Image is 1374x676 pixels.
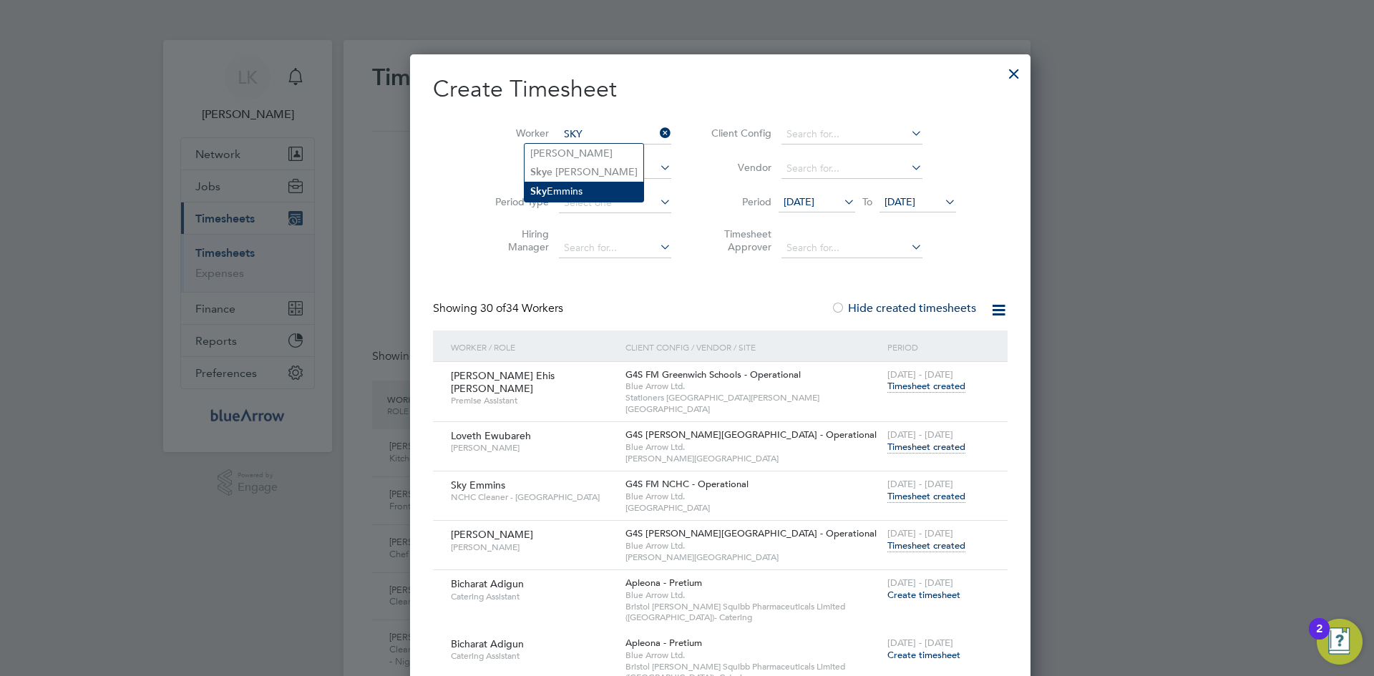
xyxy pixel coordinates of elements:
span: [DATE] - [DATE] [887,577,953,589]
span: [DATE] [784,195,814,208]
span: Timesheet created [887,539,965,552]
label: Period Type [484,195,549,208]
span: Sky Emmins [451,479,505,491]
span: Apleona - Pretium [625,577,702,589]
input: Search for... [781,159,922,179]
span: G4S [PERSON_NAME][GEOGRAPHIC_DATA] - Operational [625,428,877,441]
div: Showing [433,301,566,316]
span: [PERSON_NAME] [451,442,615,454]
span: Bicharat Adigun [451,577,524,590]
span: Stationers [GEOGRAPHIC_DATA][PERSON_NAME] [GEOGRAPHIC_DATA] [625,392,880,414]
span: [DATE] - [DATE] [887,368,953,381]
span: Bristol [PERSON_NAME] Squibb Pharmaceuticals Limited ([GEOGRAPHIC_DATA])- Catering [625,601,880,623]
b: Sky [530,185,547,197]
label: Hiring Manager [484,227,549,253]
span: Premise Assistant [451,395,615,406]
span: Bicharat Adigun [451,637,524,650]
li: e [PERSON_NAME] [525,162,643,182]
span: Loveth Ewubareh [451,429,531,442]
label: Period [707,195,771,208]
span: Apleona - Pretium [625,637,702,649]
span: G4S FM Greenwich Schools - Operational [625,368,801,381]
span: Blue Arrow Ltd. [625,540,880,552]
span: [DATE] - [DATE] [887,637,953,649]
span: Catering Assistant [451,591,615,602]
span: [PERSON_NAME] Ehis [PERSON_NAME] [451,369,555,395]
h2: Create Timesheet [433,74,1008,104]
span: Create timesheet [887,589,960,601]
span: [DATE] - [DATE] [887,428,953,441]
span: [PERSON_NAME][GEOGRAPHIC_DATA] [625,552,880,563]
label: Client Config [707,127,771,139]
span: Timesheet created [887,380,965,393]
span: Blue Arrow Ltd. [625,441,880,453]
label: Hide created timesheets [831,301,976,315]
input: Search for... [559,124,671,144]
button: Open Resource Center, 2 new notifications [1317,619,1363,665]
div: Worker / Role [447,330,622,363]
span: Blue Arrow Ltd. [625,589,880,601]
span: 30 of [480,301,506,315]
div: 2 [1316,629,1322,647]
b: Sky [530,166,547,178]
span: Blue Arrow Ltd. [625,650,880,661]
span: Blue Arrow Ltd. [625,491,880,502]
div: Client Config / Vendor / Site [622,330,884,363]
span: [PERSON_NAME] [451,528,533,541]
li: [PERSON_NAME] [525,144,643,162]
label: Timesheet Approver [707,227,771,253]
span: [DATE] [885,195,915,208]
span: Catering Assistant [451,650,615,662]
input: Select one [559,193,671,213]
label: Site [484,161,549,174]
label: Vendor [707,161,771,174]
span: Timesheet created [887,441,965,454]
input: Search for... [559,238,671,258]
span: To [858,192,877,211]
span: [DATE] - [DATE] [887,527,953,539]
span: G4S [PERSON_NAME][GEOGRAPHIC_DATA] - Operational [625,527,877,539]
span: Blue Arrow Ltd. [625,381,880,392]
input: Search for... [781,238,922,258]
div: Period [884,330,993,363]
span: G4S FM NCHC - Operational [625,478,749,490]
label: Worker [484,127,549,139]
span: [DATE] - [DATE] [887,478,953,490]
span: [PERSON_NAME][GEOGRAPHIC_DATA] [625,453,880,464]
span: [GEOGRAPHIC_DATA] [625,502,880,514]
span: Timesheet created [887,490,965,503]
input: Search for... [781,124,922,144]
span: NCHC Cleaner - [GEOGRAPHIC_DATA] [451,491,615,503]
span: [PERSON_NAME] [451,542,615,553]
span: Create timesheet [887,649,960,661]
span: 34 Workers [480,301,563,315]
li: Emmins [525,182,643,201]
